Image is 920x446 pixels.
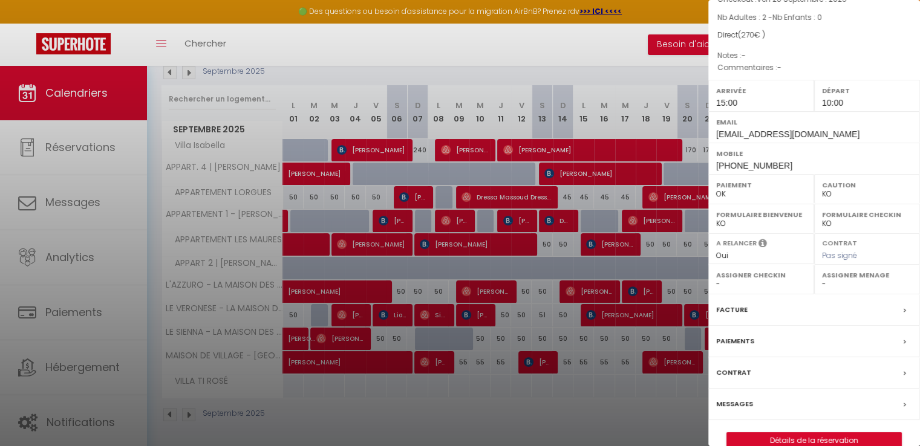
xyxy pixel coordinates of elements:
[716,398,753,410] label: Messages
[822,238,857,246] label: Contrat
[742,50,746,60] span: -
[716,269,806,281] label: Assigner Checkin
[741,30,754,40] span: 270
[759,238,767,251] i: Sélectionner OUI si vous souhaiter envoyer les séquences de messages post-checkout
[716,161,792,170] span: [PHONE_NUMBER]
[772,12,822,22] span: Nb Enfants : 0
[822,269,912,281] label: Assigner Menage
[717,12,822,22] span: Nb Adultes : 2 -
[716,179,806,191] label: Paiement
[716,147,912,160] label: Mobile
[717,50,911,62] p: Notes :
[738,30,765,40] span: ( € )
[716,238,757,248] label: A relancer
[716,303,748,316] label: Facture
[716,366,751,379] label: Contrat
[717,62,911,74] p: Commentaires :
[716,116,912,128] label: Email
[716,129,860,139] span: [EMAIL_ADDRESS][DOMAIN_NAME]
[822,250,857,260] span: Pas signé
[822,179,912,191] label: Caution
[716,85,806,97] label: Arrivée
[717,30,911,41] div: Direct
[716,98,737,108] span: 15:00
[822,85,912,97] label: Départ
[716,335,754,347] label: Paiements
[716,208,806,221] label: Formulaire Bienvenue
[822,208,912,221] label: Formulaire Checkin
[822,98,843,108] span: 10:00
[777,62,781,73] span: -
